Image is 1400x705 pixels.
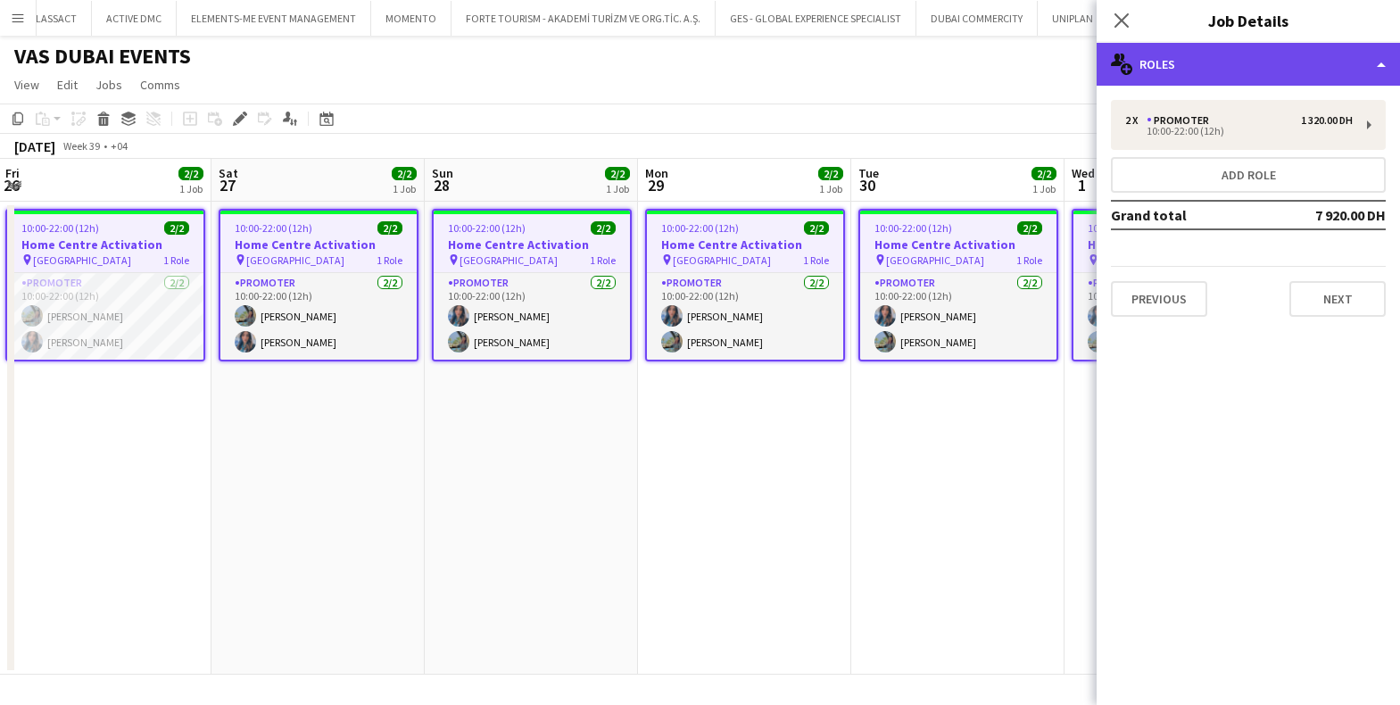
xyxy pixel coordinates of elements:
[5,165,20,181] span: Fri
[1032,182,1056,195] div: 1 Job
[5,209,205,361] app-job-card: 10:00-22:00 (12h)2/2Home Centre Activation [GEOGRAPHIC_DATA]1 RolePromoter2/210:00-22:00 (12h)[PE...
[7,236,203,253] h3: Home Centre Activation
[1301,114,1353,127] div: 1 320.00 DH
[133,73,187,96] a: Comms
[647,236,843,253] h3: Home Centre Activation
[371,1,451,36] button: MOMENTO
[432,209,632,361] app-job-card: 10:00-22:00 (12h)2/2Home Centre Activation [GEOGRAPHIC_DATA]1 RolePromoter2/210:00-22:00 (12h)[PE...
[647,273,843,360] app-card-role: Promoter2/210:00-22:00 (12h)[PERSON_NAME][PERSON_NAME]
[392,167,417,180] span: 2/2
[1125,127,1353,136] div: 10:00-22:00 (12h)
[1111,201,1273,229] td: Grand total
[220,273,417,360] app-card-role: Promoter2/210:00-22:00 (12h)[PERSON_NAME][PERSON_NAME]
[860,236,1056,253] h3: Home Centre Activation
[605,167,630,180] span: 2/2
[1111,157,1386,193] button: Add role
[886,253,984,267] span: [GEOGRAPHIC_DATA]
[140,77,180,93] span: Comms
[3,175,20,195] span: 26
[14,137,55,155] div: [DATE]
[33,253,131,267] span: [GEOGRAPHIC_DATA]
[434,236,630,253] h3: Home Centre Activation
[860,273,1056,360] app-card-role: Promoter2/210:00-22:00 (12h)[PERSON_NAME][PERSON_NAME]
[7,273,203,360] app-card-role: Promoter2/210:00-22:00 (12h)[PERSON_NAME][PERSON_NAME]
[393,182,416,195] div: 1 Job
[661,221,739,235] span: 10:00-22:00 (12h)
[92,1,177,36] button: ACTIVE DMC
[50,73,85,96] a: Edit
[164,221,189,235] span: 2/2
[451,1,716,36] button: FORTE TOURISM - AKADEMİ TURİZM VE ORG.TİC. A.Ş.
[642,175,668,195] span: 29
[14,77,39,93] span: View
[803,253,829,267] span: 1 Role
[858,209,1058,361] app-job-card: 10:00-22:00 (12h)2/2Home Centre Activation [GEOGRAPHIC_DATA]1 RolePromoter2/210:00-22:00 (12h)[PE...
[1073,236,1270,253] h3: Home Centre Activation
[377,253,402,267] span: 1 Role
[1072,165,1095,181] span: Wed
[460,253,558,267] span: [GEOGRAPHIC_DATA]
[591,221,616,235] span: 2/2
[7,73,46,96] a: View
[1125,114,1147,127] div: 2 x
[377,221,402,235] span: 2/2
[88,73,129,96] a: Jobs
[673,253,771,267] span: [GEOGRAPHIC_DATA]
[178,167,203,180] span: 2/2
[432,165,453,181] span: Sun
[448,221,526,235] span: 10:00-22:00 (12h)
[246,253,344,267] span: [GEOGRAPHIC_DATA]
[14,43,191,70] h1: VAS DUBAI EVENTS
[1016,253,1042,267] span: 1 Role
[645,209,845,361] app-job-card: 10:00-22:00 (12h)2/2Home Centre Activation [GEOGRAPHIC_DATA]1 RolePromoter2/210:00-22:00 (12h)[PE...
[1273,201,1386,229] td: 7 920.00 DH
[645,165,668,181] span: Mon
[858,165,879,181] span: Tue
[95,77,122,93] span: Jobs
[590,253,616,267] span: 1 Role
[163,253,189,267] span: 1 Role
[179,182,203,195] div: 1 Job
[219,165,238,181] span: Sat
[1088,221,1165,235] span: 10:00-22:00 (12h)
[59,139,104,153] span: Week 39
[1038,1,1108,36] button: UNIPLAN
[804,221,829,235] span: 2/2
[177,1,371,36] button: ELEMENTS-ME EVENT MANAGEMENT
[856,175,879,195] span: 30
[216,175,238,195] span: 27
[606,182,629,195] div: 1 Job
[874,221,952,235] span: 10:00-22:00 (12h)
[235,221,312,235] span: 10:00-22:00 (12h)
[1017,221,1042,235] span: 2/2
[1097,43,1400,86] div: Roles
[716,1,916,36] button: GES - GLOBAL EXPERIENCE SPECIALIST
[111,139,128,153] div: +04
[1289,281,1386,317] button: Next
[1147,114,1216,127] div: Promoter
[1111,281,1207,317] button: Previous
[1097,9,1400,32] h3: Job Details
[1072,209,1272,361] app-job-card: 10:00-22:00 (12h)2/2Home Centre Activation [GEOGRAPHIC_DATA]1 RolePromoter2/210:00-22:00 (12h)[PE...
[15,1,92,36] button: CLASSACT
[57,77,78,93] span: Edit
[21,221,99,235] span: 10:00-22:00 (12h)
[819,182,842,195] div: 1 Job
[1031,167,1056,180] span: 2/2
[916,1,1038,36] button: DUBAI COMMERCITY
[429,175,453,195] span: 28
[220,236,417,253] h3: Home Centre Activation
[219,209,418,361] app-job-card: 10:00-22:00 (12h)2/2Home Centre Activation [GEOGRAPHIC_DATA]1 RolePromoter2/210:00-22:00 (12h)[PE...
[434,273,630,360] app-card-role: Promoter2/210:00-22:00 (12h)[PERSON_NAME][PERSON_NAME]
[1069,175,1095,195] span: 1
[1073,273,1270,360] app-card-role: Promoter2/210:00-22:00 (12h)[PERSON_NAME][PERSON_NAME]
[818,167,843,180] span: 2/2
